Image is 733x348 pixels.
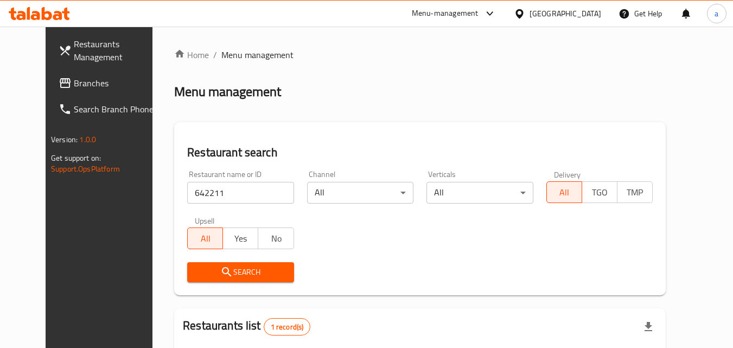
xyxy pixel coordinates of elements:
[196,265,285,279] span: Search
[174,48,666,61] nav: breadcrumb
[551,185,578,200] span: All
[50,96,168,122] a: Search Branch Phone
[587,185,613,200] span: TGO
[582,181,617,203] button: TGO
[50,31,168,70] a: Restaurants Management
[51,162,120,176] a: Support.OpsPlatform
[51,132,78,147] span: Version:
[51,151,101,165] span: Get support on:
[227,231,254,246] span: Yes
[195,217,215,224] label: Upsell
[79,132,96,147] span: 1.0.0
[74,103,160,116] span: Search Branch Phone
[622,185,648,200] span: TMP
[183,318,310,336] h2: Restaurants list
[222,227,258,249] button: Yes
[187,182,294,204] input: Search for restaurant name or ID..
[50,70,168,96] a: Branches
[74,77,160,90] span: Branches
[264,322,310,332] span: 1 record(s)
[530,8,601,20] div: [GEOGRAPHIC_DATA]
[187,227,223,249] button: All
[554,170,581,178] label: Delivery
[174,48,209,61] a: Home
[174,83,281,100] h2: Menu management
[187,144,653,161] h2: Restaurant search
[635,314,661,340] div: Export file
[715,8,718,20] span: a
[221,48,294,61] span: Menu management
[263,231,289,246] span: No
[426,182,533,204] div: All
[307,182,413,204] div: All
[412,7,479,20] div: Menu-management
[617,181,653,203] button: TMP
[187,262,294,282] button: Search
[258,227,294,249] button: No
[546,181,582,203] button: All
[264,318,311,336] div: Total records count
[192,231,219,246] span: All
[74,37,160,64] span: Restaurants Management
[213,48,217,61] li: /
